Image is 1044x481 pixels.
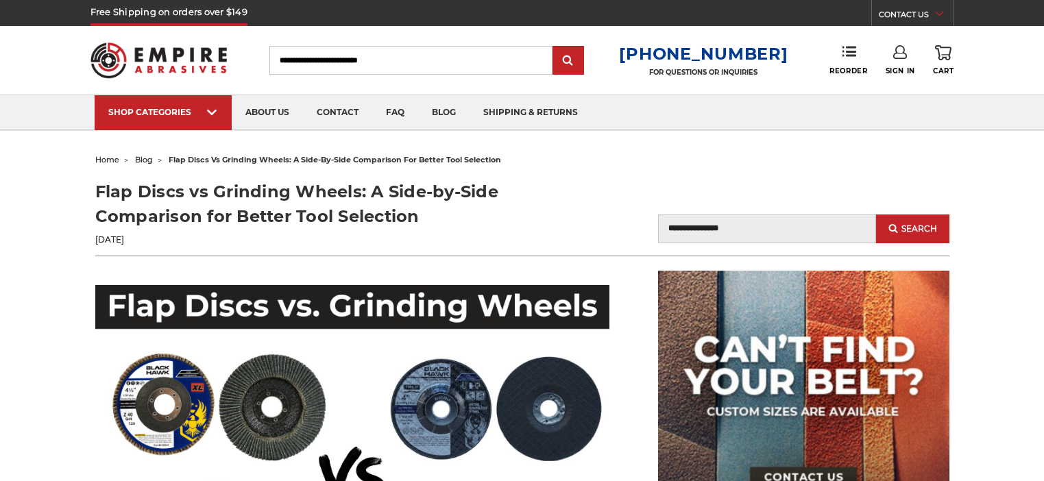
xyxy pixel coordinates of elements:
span: flap discs vs grinding wheels: a side-by-side comparison for better tool selection [169,155,501,164]
img: Empire Abrasives [90,34,228,87]
span: Sign In [886,66,915,75]
div: SHOP CATEGORIES [108,107,218,117]
span: Reorder [829,66,867,75]
span: Cart [933,66,954,75]
a: faq [372,95,418,130]
a: Reorder [829,45,867,75]
a: [PHONE_NUMBER] [619,44,788,64]
a: shipping & returns [470,95,592,130]
h1: Flap Discs vs Grinding Wheels: A Side-by-Side Comparison for Better Tool Selection [95,180,522,229]
a: blog [418,95,470,130]
span: Search [901,224,937,234]
button: Search [876,214,949,243]
a: home [95,155,119,164]
a: Cart [933,45,954,75]
a: contact [303,95,372,130]
input: Submit [555,47,582,75]
a: CONTACT US [879,7,954,26]
a: blog [135,155,153,164]
a: about us [232,95,303,130]
p: FOR QUESTIONS OR INQUIRIES [619,68,788,77]
p: [DATE] [95,234,522,246]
